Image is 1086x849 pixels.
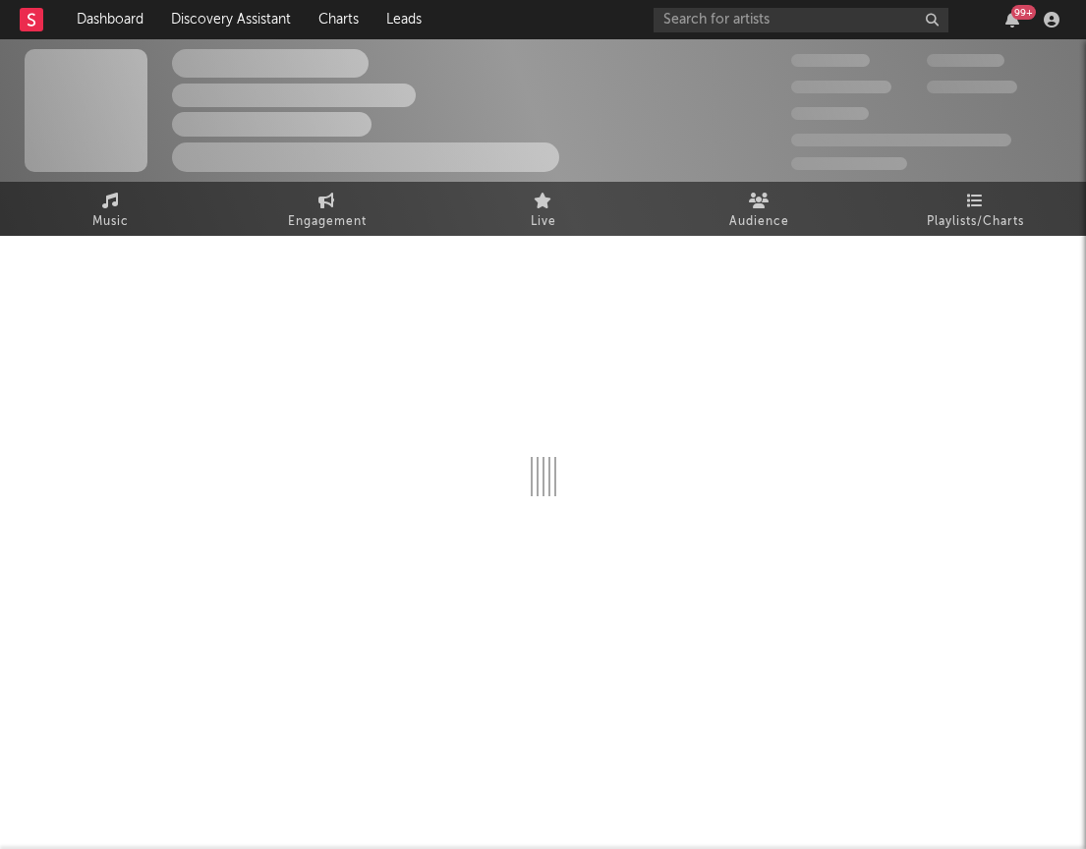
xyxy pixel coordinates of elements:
span: Jump Score: 85.0 [791,157,907,170]
span: Engagement [288,210,367,234]
a: Music [3,182,219,236]
a: Engagement [219,182,435,236]
span: 1,000,000 [927,81,1017,93]
span: 50,000,000 [791,81,891,93]
span: 50,000,000 Monthly Listeners [791,134,1011,146]
span: Audience [729,210,789,234]
a: Audience [652,182,868,236]
input: Search for artists [654,8,948,32]
button: 99+ [1005,12,1019,28]
div: 99 + [1011,5,1036,20]
a: Live [435,182,652,236]
span: Music [92,210,129,234]
span: 300,000 [791,54,870,67]
span: 100,000 [791,107,869,120]
span: Live [531,210,556,234]
span: 100,000 [927,54,1004,67]
a: Playlists/Charts [868,182,1084,236]
span: Playlists/Charts [927,210,1024,234]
